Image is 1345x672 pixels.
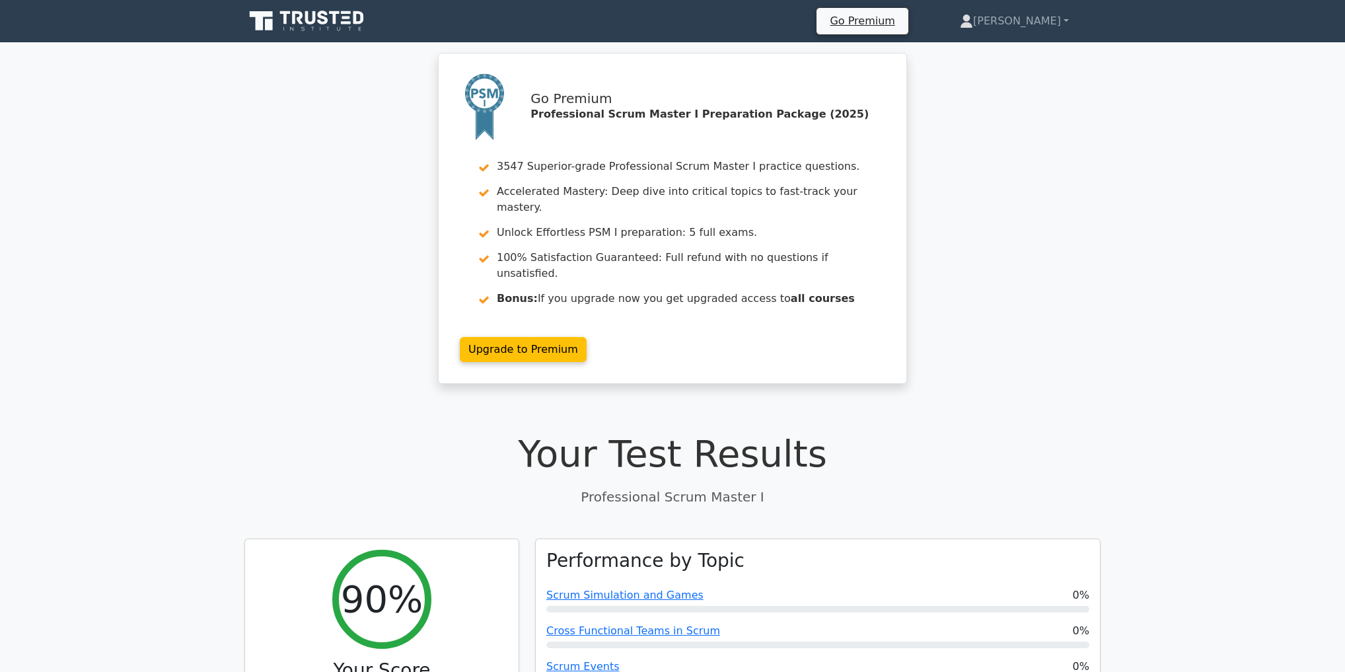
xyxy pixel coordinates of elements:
a: Go Premium [822,12,902,30]
h1: Your Test Results [244,431,1101,476]
a: Scrum Simulation and Games [546,589,704,601]
a: [PERSON_NAME] [928,8,1101,34]
span: 0% [1073,587,1089,603]
h3: Performance by Topic [546,550,745,572]
h2: 90% [341,577,423,621]
a: Cross Functional Teams in Scrum [546,624,720,637]
a: Upgrade to Premium [460,337,587,362]
span: 0% [1073,623,1089,639]
p: Professional Scrum Master I [244,487,1101,507]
